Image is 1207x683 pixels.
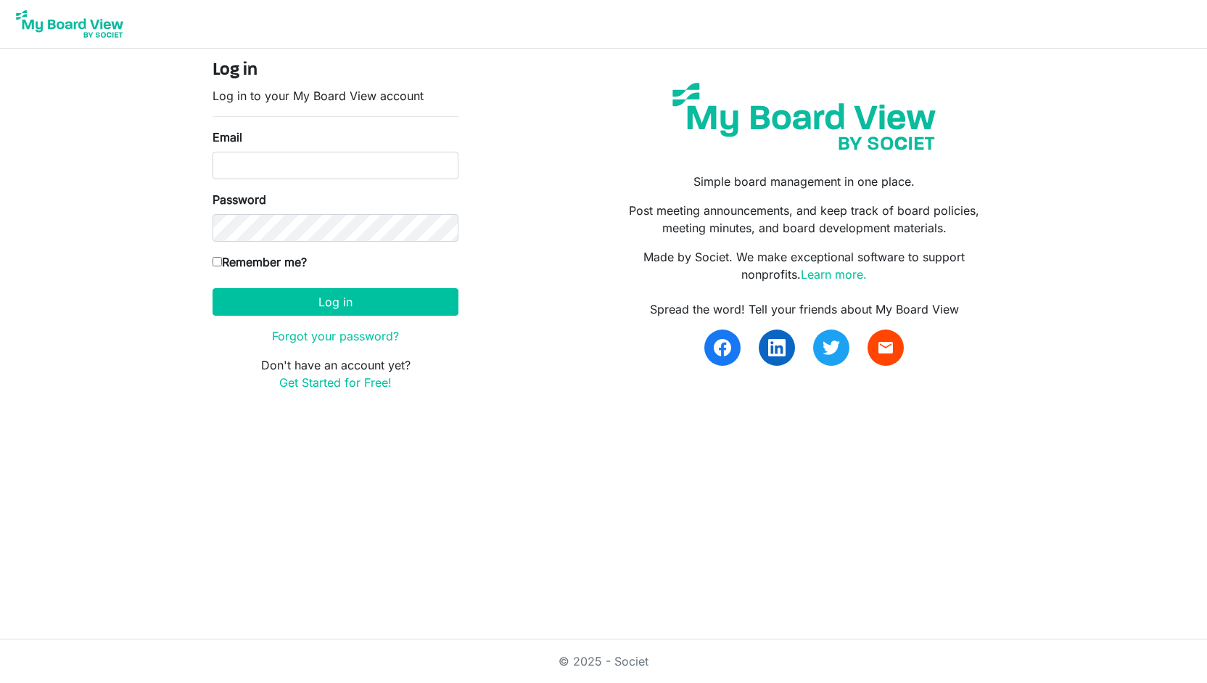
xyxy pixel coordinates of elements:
p: Log in to your My Board View account [213,87,458,105]
a: © 2025 - Societ [559,654,648,668]
a: Forgot your password? [272,329,399,343]
img: linkedin.svg [768,339,786,356]
p: Simple board management in one place. [614,173,994,190]
p: Made by Societ. We make exceptional software to support nonprofits. [614,248,994,283]
button: Log in [213,288,458,316]
div: Spread the word! Tell your friends about My Board View [614,300,994,318]
a: email [868,330,904,366]
img: facebook.svg [714,339,731,356]
input: Remember me? [213,257,222,266]
a: Learn more. [801,267,867,282]
span: email [877,339,894,356]
p: Post meeting announcements, and keep track of board policies, meeting minutes, and board developm... [614,202,994,237]
h4: Log in [213,60,458,81]
label: Password [213,191,266,208]
p: Don't have an account yet? [213,356,458,391]
label: Remember me? [213,253,307,271]
label: Email [213,128,242,146]
img: twitter.svg [823,339,840,356]
a: Get Started for Free! [279,375,392,390]
img: my-board-view-societ.svg [662,72,947,161]
img: My Board View Logo [12,6,128,42]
